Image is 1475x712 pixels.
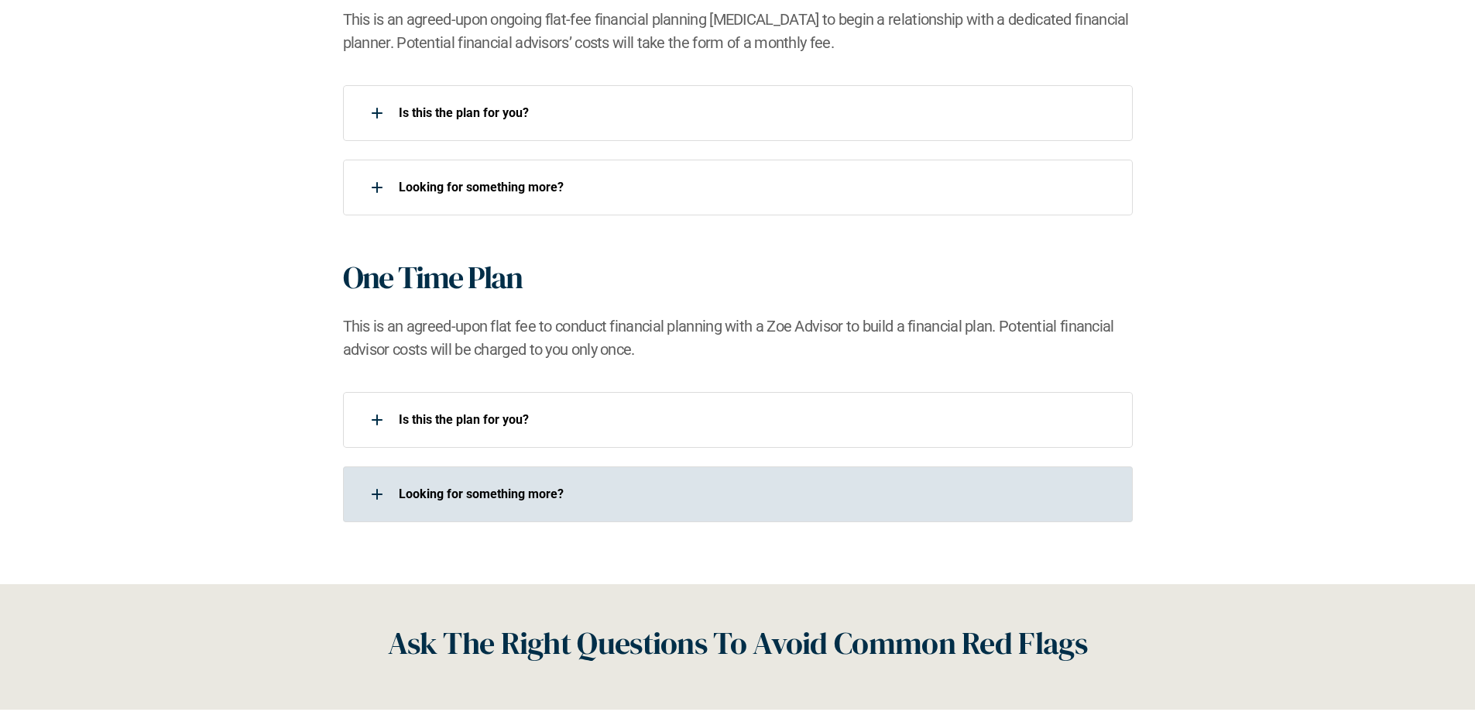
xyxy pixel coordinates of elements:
h2: Ask The Right Questions To Avoid Common Red Flags [388,620,1087,666]
h1: One Time Plan [343,259,522,296]
h2: This is an agreed-upon flat fee to conduct financial planning with a Zoe Advisor to build a finan... [343,315,1133,361]
p: Looking for something more?​ [399,180,1113,194]
p: Looking for something more?​ [399,487,1113,501]
p: Is this the plan for you?​ [399,105,1113,120]
p: Is this the plan for you?​ [399,412,1113,427]
h2: This is an agreed-upon ongoing flat-fee financial planning [MEDICAL_DATA] to begin a relationship... [343,8,1133,54]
